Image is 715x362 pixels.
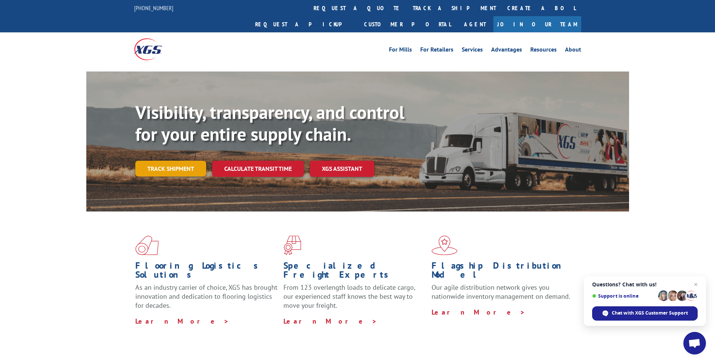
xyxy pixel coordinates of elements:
a: Services [462,47,483,55]
span: Support is online [592,293,655,299]
a: For Mills [389,47,412,55]
a: Join Our Team [493,16,581,32]
img: xgs-icon-total-supply-chain-intelligence-red [135,236,159,255]
span: As an industry carrier of choice, XGS has brought innovation and dedication to flooring logistics... [135,283,277,310]
h1: Flooring Logistics Solutions [135,261,278,283]
div: Chat with XGS Customer Support [592,306,698,321]
span: Chat with XGS Customer Support [612,310,688,316]
p: From 123 overlength loads to delicate cargo, our experienced staff knows the best way to move you... [283,283,426,316]
span: Questions? Chat with us! [592,281,698,287]
a: Resources [530,47,557,55]
a: Track shipment [135,161,206,176]
a: Learn More > [432,308,525,316]
a: Request a pickup [250,16,358,32]
a: Learn More > [283,317,377,325]
a: Advantages [491,47,522,55]
h1: Flagship Distribution Model [432,261,574,283]
a: Agent [456,16,493,32]
img: xgs-icon-flagship-distribution-model-red [432,236,458,255]
a: Calculate transit time [212,161,304,177]
span: Close chat [691,280,700,289]
a: About [565,47,581,55]
span: Our agile distribution network gives you nationwide inventory management on demand. [432,283,570,301]
img: xgs-icon-focused-on-flooring-red [283,236,301,255]
a: XGS ASSISTANT [310,161,374,177]
a: Learn More > [135,317,229,325]
div: Open chat [683,332,706,354]
h1: Specialized Freight Experts [283,261,426,283]
a: For Retailers [420,47,453,55]
a: [PHONE_NUMBER] [134,4,173,12]
b: Visibility, transparency, and control for your entire supply chain. [135,100,404,146]
a: Customer Portal [358,16,456,32]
